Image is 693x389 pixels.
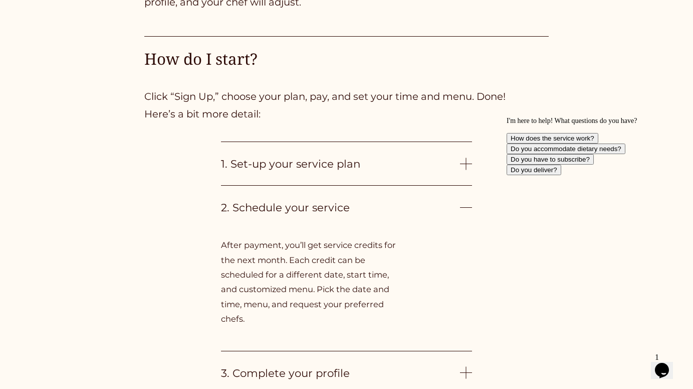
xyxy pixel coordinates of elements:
button: How does the service work? [4,20,96,31]
button: Do you accommodate dietary needs? [4,31,123,41]
span: 1. Set-up your service plan [221,157,460,170]
div: I'm here to help! What questions do you have?How does the service work?Do you accommodate dietary... [4,4,184,62]
span: I'm here to help! What questions do you have? [4,4,134,12]
p: Click “Sign Up,” choose your plan, pay, and set your time and menu. Done! Here’s a bit more detail: [144,88,549,123]
p: After payment, you’ll get service credits for the next month. Each credit can be scheduled for a ... [221,238,396,326]
button: Do you deliver? [4,52,59,62]
span: 3. Complete your profile [221,366,460,379]
button: 2. Schedule your service [221,186,472,229]
span: 2. Schedule your service [221,201,460,214]
div: 2. Schedule your service [221,229,472,350]
iframe: chat widget [503,113,683,344]
h4: How do I start? [144,48,549,69]
button: Do you have to subscribe? [4,41,91,52]
button: 1. Set-up your service plan [221,142,472,185]
iframe: chat widget [651,349,683,379]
